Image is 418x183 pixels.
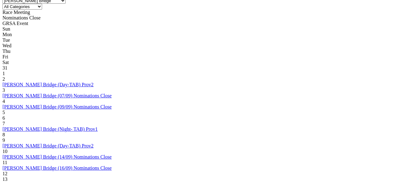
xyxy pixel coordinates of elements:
[2,82,93,87] a: [PERSON_NAME] Bridge (Day-TAB) Prov2
[2,54,416,60] div: Fri
[2,132,5,137] span: 8
[2,104,112,109] a: [PERSON_NAME] Bridge (09/09) Nominations Close
[2,177,7,182] span: 13
[2,26,416,32] div: Sun
[2,138,5,143] span: 9
[2,121,5,126] span: 7
[2,99,5,104] span: 4
[2,60,416,65] div: Sat
[2,171,7,176] span: 12
[2,93,112,98] a: [PERSON_NAME] Bridge (07/09) Nominations Close
[2,65,7,70] span: 31
[2,126,98,132] a: [PERSON_NAME] Bridge (Night- TAB) Prov1
[2,149,7,154] span: 10
[2,37,416,43] div: Tue
[2,49,416,54] div: Thu
[2,154,112,160] a: [PERSON_NAME] Bridge (14/09) Nominations Close
[2,21,416,26] div: GRSA Event
[2,110,5,115] span: 5
[2,165,112,171] a: [PERSON_NAME] Bridge (16/09) Nominations Close
[2,71,5,76] span: 1
[2,32,416,37] div: Mon
[2,160,7,165] span: 11
[2,143,93,148] a: [PERSON_NAME] Bridge (Day-TAB) Prov2
[2,10,416,15] div: Race Meeting
[2,115,5,121] span: 6
[2,15,416,21] div: Nominations Close
[2,87,5,93] span: 3
[2,43,416,49] div: Wed
[2,76,5,82] span: 2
